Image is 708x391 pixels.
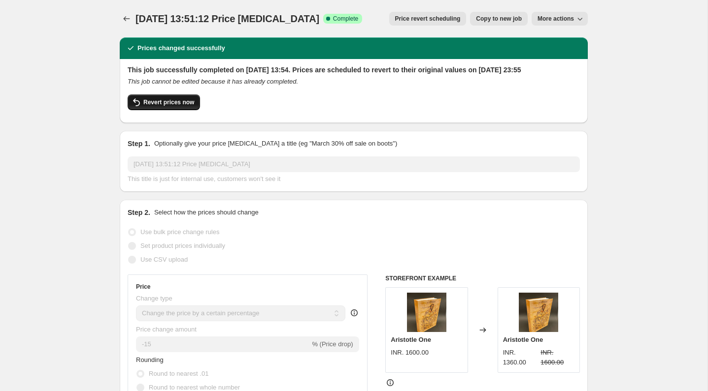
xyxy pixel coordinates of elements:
[532,12,588,26] button: More actions
[333,15,358,23] span: Complete
[136,356,164,363] span: Rounding
[128,139,150,149] h2: Step 1.
[385,274,580,282] h6: STOREFRONT EXAMPLE
[389,12,467,26] button: Price revert scheduling
[154,208,259,217] p: Select how the prices should change
[149,384,240,391] span: Round to nearest whole number
[135,13,319,24] span: [DATE] 13:51:12 Price [MEDICAL_DATA]
[349,308,359,318] div: help
[140,228,219,236] span: Use bulk price change rules
[154,139,397,149] p: Optionally give your price [MEDICAL_DATA] a title (eg "March 30% off sale on boots")
[470,12,528,26] button: Copy to new job
[128,78,298,85] i: This job cannot be edited because it has already completed.
[128,156,580,172] input: 30% off holiday sale
[312,340,353,348] span: % (Price drop)
[136,283,150,291] h3: Price
[143,98,194,106] span: Revert prices now
[476,15,522,23] span: Copy to new job
[136,295,172,302] span: Change type
[137,43,225,53] h2: Prices changed successfully
[503,336,543,343] span: Aristotle One
[540,348,574,367] strike: INR. 1600.00
[391,336,431,343] span: Aristotle One
[503,348,537,367] div: INR. 1360.00
[538,15,574,23] span: More actions
[395,15,461,23] span: Price revert scheduling
[128,208,150,217] h2: Step 2.
[391,348,429,358] div: INR. 1600.00
[120,12,134,26] button: Price change jobs
[128,65,580,75] h2: This job successfully completed on [DATE] 13:54. Prices are scheduled to revert to their original...
[407,293,446,332] img: WhatsAppImage2023-08-22at8.26.36PM_11_80x.jpg
[136,326,197,333] span: Price change amount
[149,370,208,377] span: Round to nearest .01
[519,293,558,332] img: WhatsAppImage2023-08-22at8.26.36PM_11_80x.jpg
[140,242,225,249] span: Set product prices individually
[136,336,310,352] input: -15
[140,256,188,263] span: Use CSV upload
[128,175,280,182] span: This title is just for internal use, customers won't see it
[128,94,200,110] button: Revert prices now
